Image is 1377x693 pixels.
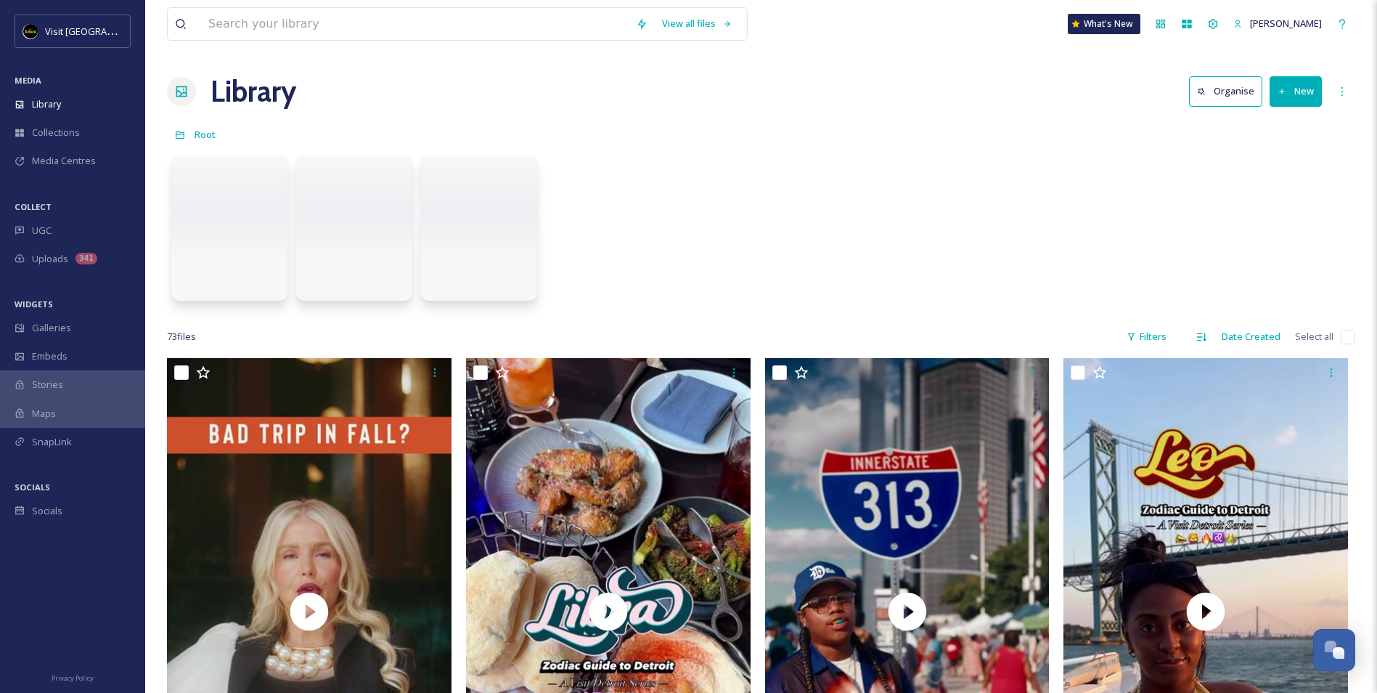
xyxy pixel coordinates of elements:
[32,504,62,518] span: Socials
[211,70,296,113] a: Library
[1226,9,1329,38] a: [PERSON_NAME]
[1270,76,1322,106] button: New
[195,128,216,141] span: Root
[52,673,94,683] span: Privacy Policy
[45,24,158,38] span: Visit [GEOGRAPHIC_DATA]
[23,24,38,38] img: VISIT%20DETROIT%20LOGO%20-%20BLACK%20BACKGROUND.png
[52,668,94,686] a: Privacy Policy
[32,349,68,363] span: Embeds
[32,252,68,266] span: Uploads
[32,154,96,168] span: Media Centres
[32,378,63,392] span: Stories
[1214,323,1288,351] div: Date Created
[15,482,50,493] span: SOCIALS
[1250,17,1322,30] span: [PERSON_NAME]
[655,9,740,38] a: View all files
[1295,330,1333,344] span: Select all
[32,407,56,421] span: Maps
[1068,14,1140,34] a: What's New
[32,97,61,111] span: Library
[75,253,97,264] div: 341
[201,8,629,40] input: Search your library
[1189,76,1262,106] button: Organise
[15,201,52,212] span: COLLECT
[1119,323,1174,351] div: Filters
[1313,629,1355,671] button: Open Chat
[15,75,41,86] span: MEDIA
[32,224,52,238] span: UGC
[32,321,71,335] span: Galleries
[32,435,72,449] span: SnapLink
[15,299,53,309] span: WIDGETS
[32,126,80,139] span: Collections
[195,126,216,143] a: Root
[167,330,196,344] span: 73 file s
